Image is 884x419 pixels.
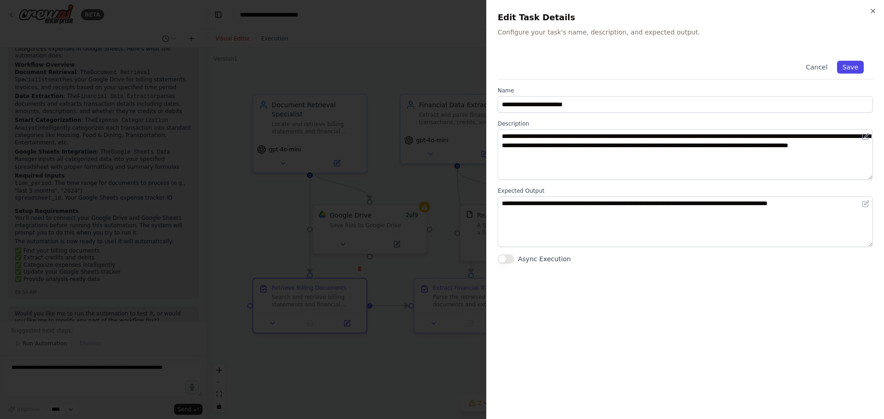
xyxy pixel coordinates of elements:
[498,11,873,24] h2: Edit Task Details
[498,187,873,195] label: Expected Output
[860,131,871,142] button: Open in editor
[498,87,873,94] label: Name
[498,120,873,127] label: Description
[860,198,871,209] button: Open in editor
[800,61,833,74] button: Cancel
[518,254,571,264] label: Async Execution
[837,61,864,74] button: Save
[498,28,873,37] p: Configure your task's name, description, and expected output.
